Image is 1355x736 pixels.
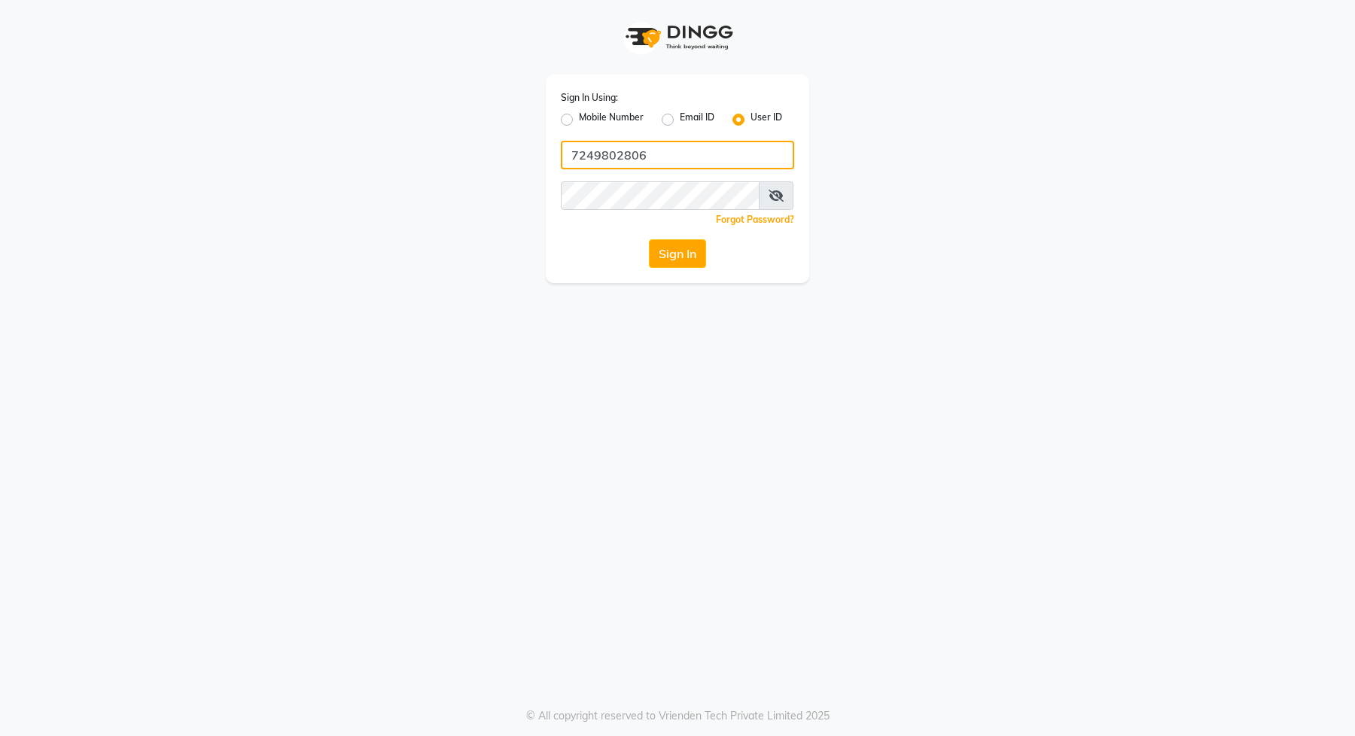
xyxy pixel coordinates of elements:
input: Username [561,181,760,210]
label: Mobile Number [579,111,644,129]
a: Forgot Password? [716,214,794,225]
button: Sign In [649,239,706,268]
label: Sign In Using: [561,91,618,105]
label: Email ID [680,111,714,129]
input: Username [561,141,794,169]
label: User ID [751,111,782,129]
img: logo1.svg [617,15,738,59]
